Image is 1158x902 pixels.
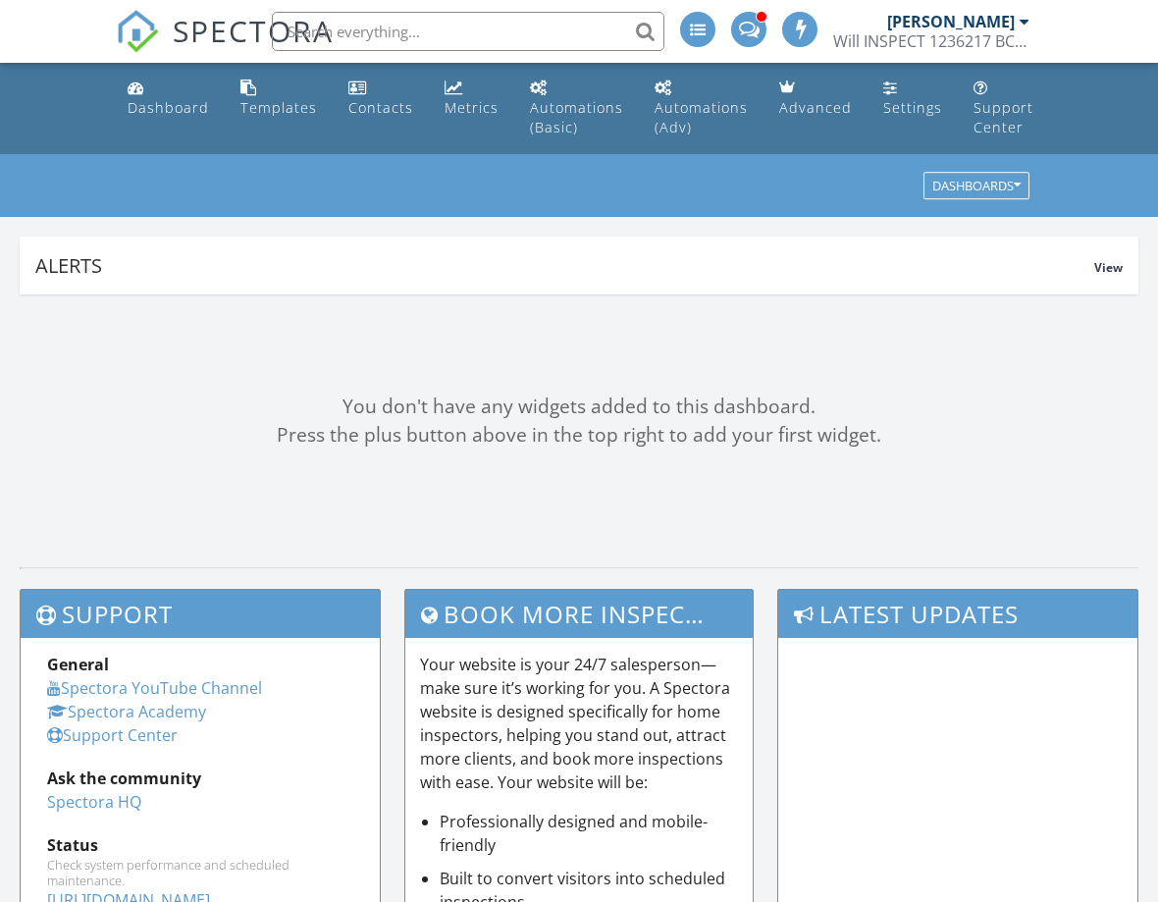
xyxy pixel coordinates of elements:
[120,71,217,127] a: Dashboard
[20,421,1138,450] div: Press the plus button above in the top right to add your first widget.
[35,252,1094,279] div: Alerts
[647,71,756,146] a: Automations (Advanced)
[47,724,178,746] a: Support Center
[833,31,1029,51] div: Will INSPECT 1236217 BC LTD
[20,393,1138,421] div: You don't have any widgets added to this dashboard.
[47,701,206,722] a: Spectora Academy
[932,180,1021,193] div: Dashboards
[47,767,353,790] div: Ask the community
[530,98,623,136] div: Automations (Basic)
[116,27,334,68] a: SPECTORA
[883,98,942,117] div: Settings
[47,833,353,857] div: Status
[173,10,334,51] span: SPECTORA
[887,12,1015,31] div: [PERSON_NAME]
[47,791,141,813] a: Spectora HQ
[445,98,499,117] div: Metrics
[778,590,1137,638] h3: Latest Updates
[420,653,738,794] p: Your website is your 24/7 salesperson—make sure it’s working for you. A Spectora website is desig...
[1094,259,1123,276] span: View
[116,10,159,53] img: The Best Home Inspection Software - Spectora
[437,71,506,127] a: Metrics
[771,71,860,127] a: Advanced
[272,12,664,51] input: Search everything...
[779,98,852,117] div: Advanced
[47,677,262,699] a: Spectora YouTube Channel
[348,98,413,117] div: Contacts
[875,71,950,127] a: Settings
[240,98,317,117] div: Templates
[47,857,353,888] div: Check system performance and scheduled maintenance.
[974,98,1033,136] div: Support Center
[440,810,738,857] li: Professionally designed and mobile-friendly
[341,71,421,127] a: Contacts
[47,654,109,675] strong: General
[233,71,325,127] a: Templates
[655,98,748,136] div: Automations (Adv)
[405,590,753,638] h3: Book More Inspections
[923,173,1029,200] button: Dashboards
[522,71,631,146] a: Automations (Basic)
[966,71,1041,146] a: Support Center
[128,98,209,117] div: Dashboard
[21,590,380,638] h3: Support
